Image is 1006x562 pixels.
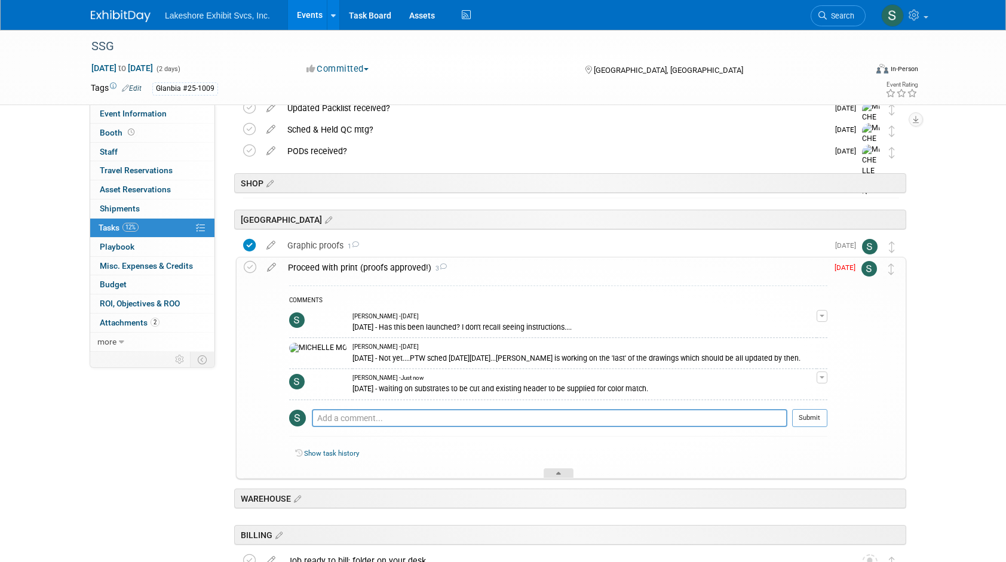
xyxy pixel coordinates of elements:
span: [PERSON_NAME] - Just now [352,374,424,382]
button: Submit [792,409,827,427]
a: Tasks12% [90,219,214,237]
span: to [116,63,128,73]
span: Travel Reservations [100,165,173,175]
a: Event Information [90,105,214,123]
a: Edit sections [272,529,283,540]
a: Asset Reservations [90,180,214,199]
div: Proceed with print (proofs approved!) [282,257,827,278]
span: 2 [151,318,160,327]
a: Edit [122,84,142,93]
a: Budget [90,275,214,294]
a: Attachments2 [90,314,214,332]
img: Stephen Hurn [862,239,878,254]
span: 1 [343,242,359,250]
td: Tags [91,82,142,96]
span: ROI, Objectives & ROO [100,299,180,308]
i: Move task [889,241,895,253]
img: Stephen Hurn [881,4,904,27]
a: Edit sections [291,492,301,504]
div: BILLING [234,525,906,545]
span: 3 [431,265,447,272]
div: Event Rating [885,82,918,88]
a: Edit sections [263,177,274,189]
img: ExhibitDay [91,10,151,22]
span: [DATE] [835,263,861,272]
img: Stephen Hurn [861,261,877,277]
span: [DATE] [835,147,862,155]
div: Glanbia #25-1009 [152,82,218,95]
i: Move task [889,147,895,158]
span: Booth not reserved yet [125,128,137,137]
span: (2 days) [155,65,180,73]
i: Move task [889,125,895,137]
span: Asset Reservations [100,185,171,194]
div: SHOP [234,173,906,193]
span: [PERSON_NAME] - [DATE] [352,343,419,351]
span: [GEOGRAPHIC_DATA], [GEOGRAPHIC_DATA] [594,66,743,75]
span: Shipments [100,204,140,213]
span: Event Information [100,109,167,118]
a: Shipments [90,199,214,218]
img: MICHELLE MOYA [862,123,880,176]
td: Toggle Event Tabs [191,352,215,367]
span: Booth [100,128,137,137]
div: [DATE] - waiting on substrates to be cut and existing header to be supplied for color match. [352,382,817,394]
img: MICHELLE MOYA [289,343,346,354]
span: Lakeshore Exhibit Svcs, Inc. [165,11,270,20]
div: Sched & Held QC mtg? [281,119,828,140]
div: SSG [87,36,848,57]
div: [GEOGRAPHIC_DATA] [234,210,906,229]
a: edit [261,262,282,273]
i: Move task [888,263,894,275]
a: Booth [90,124,214,142]
a: edit [260,124,281,135]
a: Travel Reservations [90,161,214,180]
img: Stephen Hurn [289,374,305,389]
a: Search [811,5,866,26]
div: In-Person [890,65,918,73]
a: Show task history [304,449,359,457]
span: more [97,337,116,346]
a: more [90,333,214,351]
img: Stephen Hurn [289,410,306,426]
div: [DATE] - Has this been launched? I don't recall seeing instructions.... [352,321,817,332]
a: edit [260,240,281,251]
span: Playbook [100,242,134,251]
img: Format-Inperson.png [876,64,888,73]
a: Misc. Expenses & Credits [90,257,214,275]
a: Edit sections [322,213,332,225]
div: Event Format [795,62,918,80]
span: [DATE] [835,125,862,134]
span: [DATE] [835,241,862,250]
span: Budget [100,280,127,289]
img: Stephen Hurn [289,312,305,328]
a: edit [260,146,281,156]
span: [DATE] [835,104,862,112]
span: Attachments [100,318,160,327]
span: Misc. Expenses & Credits [100,261,193,271]
a: Playbook [90,238,214,256]
i: Move task [889,104,895,115]
span: Staff [100,147,118,156]
div: WAREHOUSE [234,489,906,508]
div: COMMENTS [289,295,827,308]
img: MICHELLE MOYA [862,145,880,197]
div: Graphic proofs [281,235,828,256]
div: Updated Packlist received? [281,98,828,118]
a: Staff [90,143,214,161]
button: Committed [302,63,373,75]
span: 12% [122,223,139,232]
a: ROI, Objectives & ROO [90,294,214,313]
div: [DATE] - Not yet....PTW sched [DATE][DATE]...[PERSON_NAME] is working on the 'last' of the drawin... [352,352,817,363]
a: edit [260,103,281,113]
td: Personalize Event Tab Strip [170,352,191,367]
span: [DATE] [DATE] [91,63,154,73]
span: [PERSON_NAME] - [DATE] [352,312,419,321]
span: Search [827,11,854,20]
div: PODs received? [281,141,828,161]
span: Tasks [99,223,139,232]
